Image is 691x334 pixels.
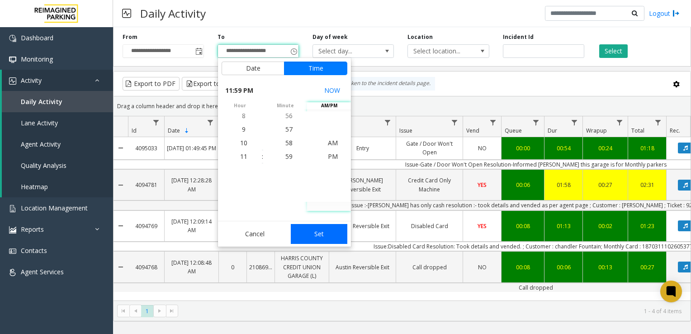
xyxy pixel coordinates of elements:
[263,102,307,109] span: minute
[628,142,666,155] a: 01:18
[548,127,557,134] span: Dur
[114,98,691,114] div: Drag a column header and drop it here to group by that column
[114,116,691,301] div: Data table
[502,178,544,191] a: 00:06
[165,215,218,237] a: [DATE] 12:09:14 AM
[114,166,128,204] a: Collapse Details
[21,97,62,106] span: Daily Activity
[9,77,16,85] img: 'icon'
[396,137,463,159] a: Gate / Door Won't Open
[502,261,544,274] a: 00:08
[289,45,298,57] span: Toggle popup
[585,263,625,272] div: 00:13
[630,222,664,230] div: 01:23
[649,9,680,18] a: Logout
[141,305,153,317] span: Page 1
[399,127,412,134] span: Issue
[585,144,625,153] div: 00:24
[2,91,113,112] a: Daily Activity
[307,102,351,109] span: AM/PM
[504,144,542,153] div: 00:00
[2,134,113,155] a: Agent Activity
[136,2,210,24] h3: Daily Activity
[21,76,42,85] span: Activity
[630,144,664,153] div: 01:18
[9,35,16,42] img: 'icon'
[505,127,522,134] span: Queue
[21,55,53,63] span: Monitoring
[168,127,180,134] span: Date
[222,224,288,244] button: Cancel
[183,127,190,134] span: Sortable
[219,261,246,274] a: 0
[123,77,180,91] button: Export to PDF
[128,261,164,274] a: 4094768
[21,267,64,276] span: Agent Services
[128,178,164,191] a: 4094781
[313,45,378,57] span: Select day...
[275,252,329,282] a: HARRIS COUNTY CREDIT UNION GARAGE (L)
[9,269,16,276] img: 'icon'
[530,116,542,129] a: Queue Filter Menu
[329,219,396,233] a: Austin Reversible Exit
[544,142,582,155] a: 00:54
[547,181,580,189] div: 01:58
[328,152,338,161] span: PM
[165,142,218,155] a: [DATE] 01:49:45 PM
[630,263,664,272] div: 00:27
[478,222,487,230] span: YES
[150,116,162,129] a: Id Filter Menu
[242,125,246,134] span: 9
[502,219,544,233] a: 00:08
[123,33,137,41] label: From
[2,112,113,134] a: Lane Activity
[284,62,347,75] button: Time tab
[396,261,463,274] a: Call dropped
[21,225,44,234] span: Reports
[504,181,542,189] div: 00:06
[583,142,628,155] a: 00:24
[585,222,625,230] div: 00:02
[262,152,263,161] div: :
[218,102,262,109] span: hour
[670,127,680,134] span: Rec.
[408,45,473,57] span: Select location...
[478,144,487,152] span: NO
[242,111,246,120] span: 8
[2,176,113,197] a: Heatmap
[9,205,16,212] img: 'icon'
[285,125,293,134] span: 57
[652,116,664,129] a: Total Filter Menu
[544,219,582,233] a: 01:13
[9,226,16,234] img: 'icon'
[382,116,394,129] a: Lane Filter Menu
[396,174,463,196] a: Credit Card Only Machine
[194,45,204,57] span: Toggle popup
[204,116,217,129] a: Date Filter Menu
[114,248,128,286] a: Collapse Details
[128,219,164,233] a: 4094769
[21,182,48,191] span: Heatmap
[222,62,284,75] button: Date tab
[502,142,544,155] a: 00:00
[583,219,628,233] a: 00:02
[568,116,581,129] a: Dur Filter Menu
[122,2,131,24] img: pageIcon
[21,33,53,42] span: Dashboard
[285,152,293,161] span: 59
[21,204,88,212] span: Location Management
[21,119,58,127] span: Lane Activity
[165,174,218,196] a: [DATE] 12:28:28 AM
[630,181,664,189] div: 02:31
[478,181,487,189] span: YES
[182,77,241,91] button: Export to Excel
[114,207,128,245] a: Collapse Details
[396,219,463,233] a: Disabled Card
[329,174,396,196] a: [PERSON_NAME] Reversible Exit
[547,222,580,230] div: 01:13
[21,246,47,255] span: Contacts
[628,219,666,233] a: 01:23
[114,134,128,162] a: Collapse Details
[21,161,66,170] span: Quality Analysis
[504,222,542,230] div: 00:08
